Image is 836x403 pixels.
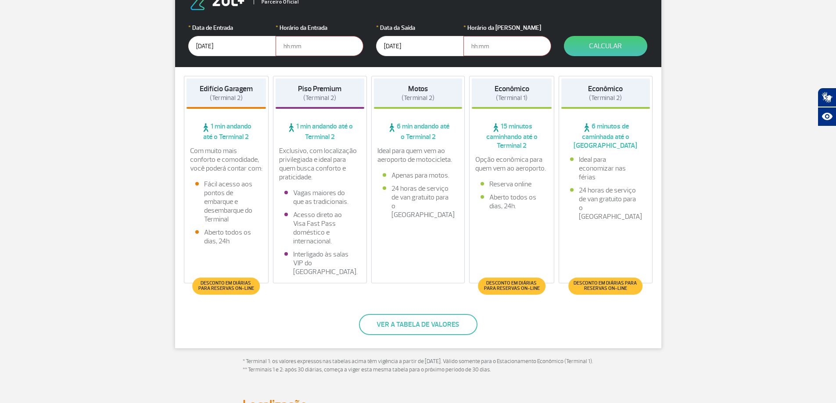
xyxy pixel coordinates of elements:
[276,36,363,56] input: hh:mm
[475,155,548,173] p: Opção econômica para quem vem ao aeroporto.
[496,94,527,102] span: (Terminal 1)
[589,94,622,102] span: (Terminal 2)
[284,250,355,276] li: Interligado às salas VIP do [GEOGRAPHIC_DATA].
[195,180,258,224] li: Fácil acesso aos pontos de embarque e desembarque do Terminal
[377,146,459,164] p: Ideal para quem vem ao aeroporto de motocicleta.
[188,36,276,56] input: dd/mm/aaaa
[276,122,364,141] span: 1 min andando até o Terminal 2
[482,281,541,291] span: Desconto em diárias para reservas on-line
[376,23,464,32] label: Data da Saída
[818,88,836,107] button: Abrir tradutor de língua de sinais.
[376,36,464,56] input: dd/mm/aaaa
[818,88,836,126] div: Plugin de acessibilidade da Hand Talk.
[463,36,551,56] input: hh:mm
[481,193,543,210] li: Aberto todos os dias, 24h.
[284,210,355,246] li: Acesso direto ao Visa Fast Pass doméstico e internacional.
[570,186,641,221] li: 24 horas de serviço de van gratuito para o [GEOGRAPHIC_DATA]
[276,23,363,32] label: Horário da Entrada
[402,94,434,102] span: (Terminal 2)
[187,122,266,141] span: 1 min andando até o Terminal 2
[463,23,551,32] label: Horário da [PERSON_NAME]
[284,189,355,206] li: Vagas maiores do que as tradicionais.
[472,122,552,150] span: 15 minutos caminhando até o Terminal 2
[408,84,428,93] strong: Motos
[573,281,638,291] span: Desconto em diárias para reservas on-line
[481,180,543,189] li: Reserva online
[561,122,650,150] span: 6 minutos de caminhada até o [GEOGRAPHIC_DATA]
[564,36,647,56] button: Calcular
[359,314,477,335] button: Ver a tabela de valores
[570,155,641,182] li: Ideal para economizar nas férias
[190,146,263,173] p: Com muito mais conforto e comodidade, você poderá contar com:
[588,84,623,93] strong: Econômico
[303,94,336,102] span: (Terminal 2)
[197,281,255,291] span: Desconto em diárias para reservas on-line
[383,184,454,219] li: 24 horas de serviço de van gratuito para o [GEOGRAPHIC_DATA]
[243,357,594,374] p: * Terminal 1: os valores expressos nas tabelas acima têm vigência a partir de [DATE]. Válido some...
[383,171,454,180] li: Apenas para motos.
[188,23,276,32] label: Data de Entrada
[818,107,836,126] button: Abrir recursos assistivos.
[195,228,258,246] li: Aberto todos os dias, 24h
[279,146,361,182] p: Exclusivo, com localização privilegiada e ideal para quem busca conforto e praticidade.
[210,94,243,102] span: (Terminal 2)
[495,84,529,93] strong: Econômico
[298,84,341,93] strong: Piso Premium
[374,122,463,141] span: 6 min andando até o Terminal 2
[200,84,253,93] strong: Edifício Garagem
